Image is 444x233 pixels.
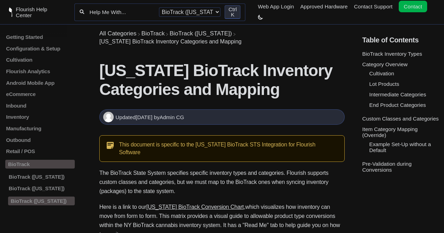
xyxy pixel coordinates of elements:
[5,125,75,131] a: Manufacturing
[258,4,294,9] a: Web App Login navigation item
[16,6,64,18] span: Flourish Help Center
[8,185,75,191] p: BioTrack ([US_STATE])
[99,169,345,196] p: The BioTrack State System specifies specific inventory types and categories. Flourish supports cu...
[228,6,237,12] kbd: Ctrl
[99,61,345,99] h1: [US_STATE] BioTrack Inventory Categories and Mapping
[154,114,184,120] span: by
[5,197,75,205] a: BioTrack ([US_STATE])
[5,160,75,169] a: BioTrack
[5,137,75,143] a: Outbound
[369,102,426,108] a: End Product Categories
[369,70,394,76] a: Cultivation
[362,36,439,44] h5: Table of Contents
[362,25,439,205] section: Table of Contents
[258,14,263,20] a: Switch dark mode setting
[362,51,422,57] a: BioTrack Inventory Types
[231,12,234,18] kbd: K
[99,39,241,44] span: [US_STATE] BioTrack Inventory Categories and Mapping
[9,7,12,17] img: Flourish Help Center Logo
[362,126,418,138] a: Item Category Mapping (Override)
[397,2,429,12] li: Contact desktop
[5,57,75,63] a: Cultivation
[5,103,75,109] a: Inbound
[5,185,75,191] a: BioTrack ([US_STATE])
[8,174,75,180] p: BioTrack ([US_STATE])
[9,6,64,18] a: Flourish Help Center
[5,91,75,97] a: eCommerce
[5,45,75,51] a: Configuration & Setup
[89,9,154,15] input: Help Me With...
[300,4,347,9] a: Approved Hardware navigation item
[369,141,431,153] a: Example Set-Up without a Default
[5,114,75,120] a: Inventory
[146,204,244,210] a: [US_STATE] BioTrack Conversion Chart
[141,30,165,37] a: BioTrack
[354,4,393,9] a: Contact Support navigation item
[170,30,232,37] span: ​BioTrack ([US_STATE])
[99,30,137,37] a: Breadcrumb link to All Categories
[362,116,439,122] a: Custom Classes and Categories
[135,114,152,120] time: [DATE]
[5,174,75,180] a: BioTrack ([US_STATE])
[369,81,399,87] a: Lot Products
[244,204,245,210] u: ,
[399,1,427,12] a: Contact
[362,161,412,173] a: Pre-Validation during Conversions
[141,30,165,37] span: ​BioTrack
[160,114,184,120] span: Admin CG
[362,61,407,67] a: Category Overview
[5,34,75,40] a: Getting Started
[99,30,137,37] span: All Categories
[8,197,75,205] p: BioTrack ([US_STATE])
[5,80,75,85] a: Android Mobile App
[5,148,75,154] a: Retail / POS
[5,68,75,74] a: Flourish Analytics
[115,114,154,120] span: Updated
[170,30,232,37] a: BioTrack (New York)
[103,112,114,122] img: Admin CG
[99,135,345,162] div: This document is specific to the [US_STATE] BioTrack STS Integration for Flourish Software
[369,91,426,97] a: Intermediate Categories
